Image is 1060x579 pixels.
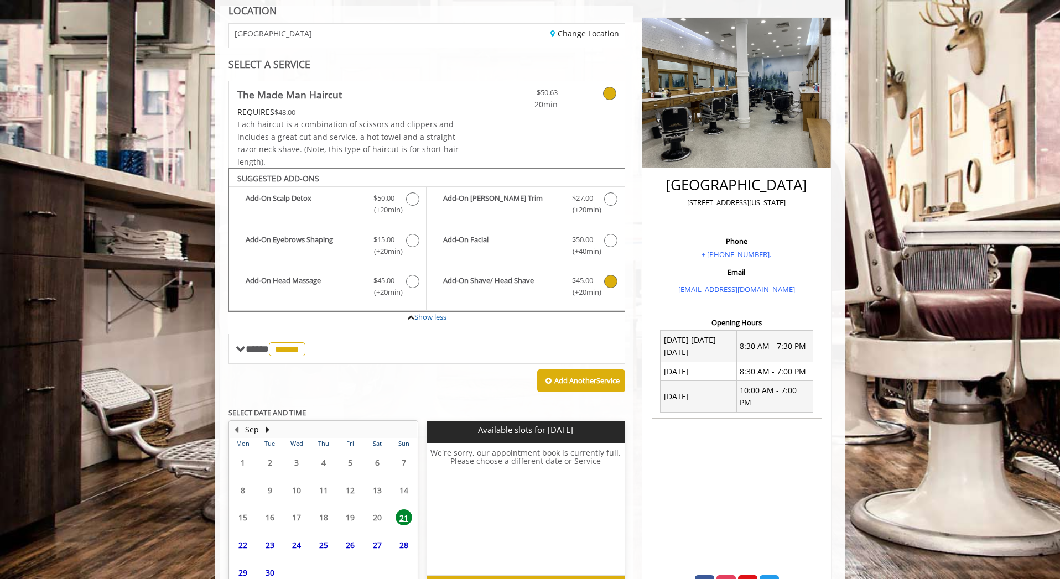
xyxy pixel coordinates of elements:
th: Thu [310,438,336,449]
td: Select day22 [230,531,256,559]
b: Add-On Shave/ Head Shave [443,275,560,298]
span: 23 [262,537,278,553]
span: Each haircut is a combination of scissors and clippers and includes a great cut and service, a ho... [237,119,459,166]
td: Select day21 [391,504,418,531]
span: 27 [369,537,386,553]
span: $45.00 [373,275,394,286]
td: [DATE] [661,362,737,381]
span: (+20min ) [368,246,401,257]
b: SELECT DATE AND TIME [228,408,306,418]
b: The Made Man Haircut [237,87,342,102]
button: Previous Month [232,424,241,436]
b: Add-On Scalp Detox [246,192,362,216]
b: Add Another Service [554,375,620,385]
b: Add-On Facial [443,234,560,257]
label: Add-On Facial [432,234,619,260]
b: Add-On Eyebrows Shaping [246,234,362,257]
b: SUGGESTED ADD-ONS [237,173,319,184]
label: Add-On Beard Trim [432,192,619,218]
b: Add-On [PERSON_NAME] Trim [443,192,560,216]
th: Sat [363,438,390,449]
td: 8:30 AM - 7:00 PM [736,362,813,381]
span: $50.00 [373,192,394,204]
button: Sep [245,424,259,436]
td: [DATE] [DATE] [DATE] [661,331,737,362]
td: [DATE] [661,381,737,413]
div: $48.00 [237,106,460,118]
span: (+20min ) [368,286,401,298]
button: Next Month [263,424,272,436]
span: $45.00 [572,275,593,286]
p: [STREET_ADDRESS][US_STATE] [654,197,819,208]
span: (+20min ) [566,286,599,298]
span: 22 [235,537,251,553]
span: $50.00 [572,234,593,246]
td: Select day26 [337,531,363,559]
a: Show less [414,312,446,322]
b: Add-On Head Massage [246,275,362,298]
p: Available slots for [DATE] [431,425,620,435]
span: This service needs some Advance to be paid before we block your appointment [237,107,274,117]
h6: We're sorry, our appointment book is currently full. Please choose a different date or Service [427,448,624,571]
span: (+20min ) [566,204,599,216]
a: $50.63 [492,81,558,111]
td: Select day28 [391,531,418,559]
span: (+40min ) [566,246,599,257]
th: Tue [256,438,283,449]
td: Select day24 [283,531,310,559]
span: 24 [288,537,305,553]
label: Add-On Head Massage [235,275,420,301]
th: Mon [230,438,256,449]
h3: Email [654,268,819,276]
th: Wed [283,438,310,449]
button: Add AnotherService [537,369,625,393]
span: 26 [342,537,358,553]
a: + [PHONE_NUMBER]. [702,249,771,259]
h2: [GEOGRAPHIC_DATA] [654,177,819,193]
span: $15.00 [373,234,394,246]
span: [GEOGRAPHIC_DATA] [235,29,312,38]
label: Add-On Scalp Detox [235,192,420,218]
label: Add-On Eyebrows Shaping [235,234,420,260]
span: $27.00 [572,192,593,204]
td: 8:30 AM - 7:30 PM [736,331,813,362]
td: 10:00 AM - 7:00 PM [736,381,813,413]
span: 25 [315,537,332,553]
td: Select day27 [363,531,390,559]
span: (+20min ) [368,204,401,216]
span: 20min [492,98,558,111]
b: LOCATION [228,4,277,17]
h3: Phone [654,237,819,245]
a: [EMAIL_ADDRESS][DOMAIN_NAME] [678,284,795,294]
th: Fri [337,438,363,449]
h3: Opening Hours [652,319,822,326]
th: Sun [391,438,418,449]
span: 21 [396,509,412,525]
td: Select day25 [310,531,336,559]
span: 28 [396,537,412,553]
div: SELECT A SERVICE [228,59,625,70]
label: Add-On Shave/ Head Shave [432,275,619,301]
td: Select day23 [256,531,283,559]
a: Change Location [550,28,619,39]
div: The Made Man Haircut Add-onS [228,168,625,312]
